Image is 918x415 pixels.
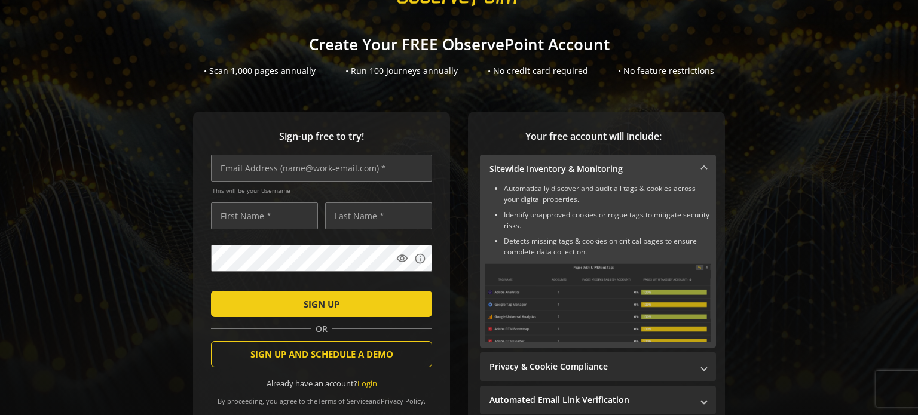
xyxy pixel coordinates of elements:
span: Sign-up free to try! [211,130,432,143]
span: This will be your Username [212,186,432,195]
div: Sitewide Inventory & Monitoring [480,183,716,348]
mat-expansion-panel-header: Sitewide Inventory & Monitoring [480,155,716,183]
div: By proceeding, you agree to the and . [211,389,432,405]
mat-icon: info [414,253,426,265]
a: Login [357,378,377,389]
div: • Scan 1,000 pages annually [204,65,316,77]
input: Email Address (name@work-email.com) * [211,155,432,182]
mat-panel-title: Sitewide Inventory & Monitoring [489,163,692,175]
mat-panel-title: Privacy & Cookie Compliance [489,361,692,373]
span: OR [311,323,332,335]
a: Terms of Service [317,396,369,405]
div: • No feature restrictions [618,65,714,77]
li: Identify unapproved cookies or rogue tags to mitigate security risks. [504,210,711,231]
li: Detects missing tags & cookies on critical pages to ensure complete data collection. [504,236,711,257]
input: First Name * [211,202,318,229]
span: SIGN UP [304,293,339,315]
div: • Run 100 Journeys annually [345,65,458,77]
mat-expansion-panel-header: Automated Email Link Verification [480,386,716,414]
mat-panel-title: Automated Email Link Verification [489,394,692,406]
div: Already have an account? [211,378,432,389]
input: Last Name * [325,202,432,229]
mat-icon: visibility [396,253,408,265]
img: Sitewide Inventory & Monitoring [485,263,711,342]
a: Privacy Policy [381,396,424,405]
li: Automatically discover and audit all tags & cookies across your digital properties. [504,183,711,205]
button: SIGN UP AND SCHEDULE A DEMO [211,341,432,367]
span: Your free account will include: [480,130,707,143]
button: SIGN UP [211,291,432,317]
span: SIGN UP AND SCHEDULE A DEMO [250,343,393,365]
mat-expansion-panel-header: Privacy & Cookie Compliance [480,352,716,381]
div: • No credit card required [488,65,588,77]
